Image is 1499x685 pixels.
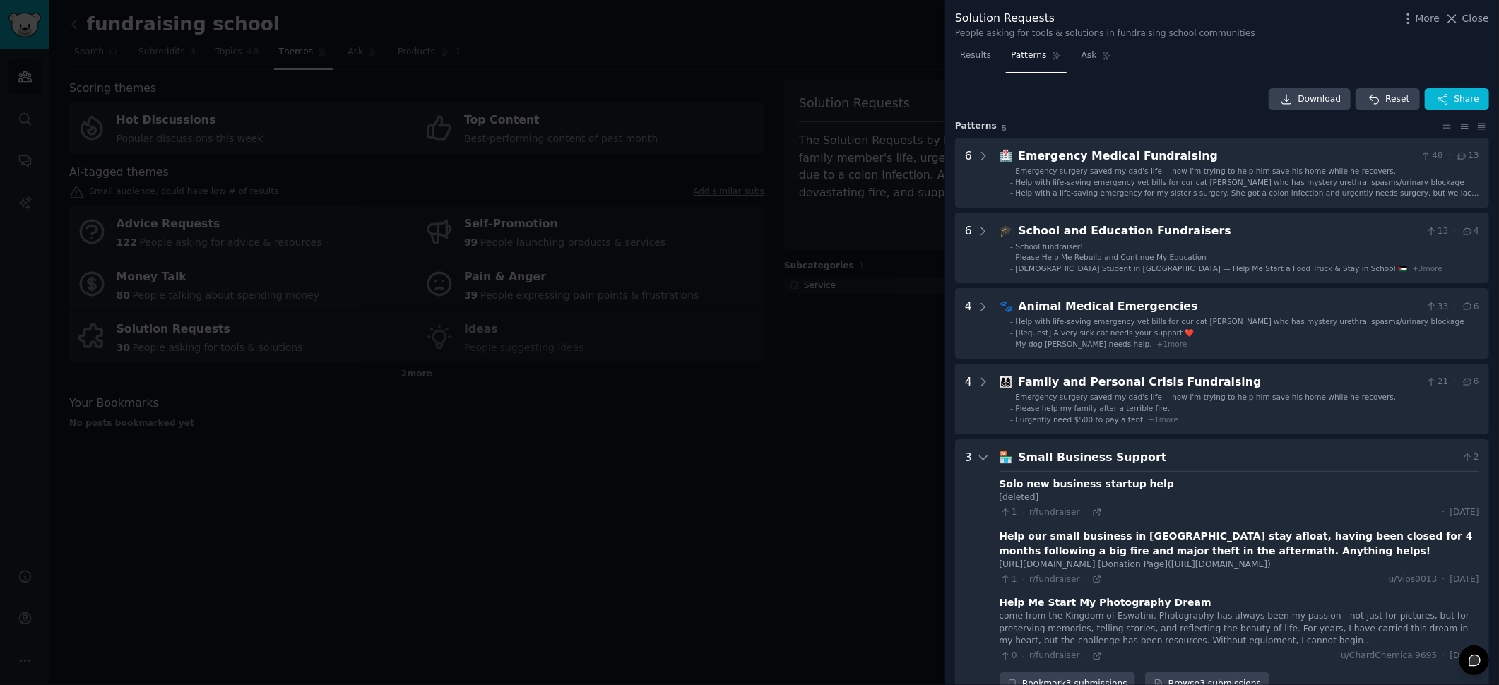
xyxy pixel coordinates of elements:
[1077,44,1117,73] a: Ask
[1010,242,1013,251] div: -
[1029,650,1080,660] span: r/fundraiser
[1269,88,1351,111] a: Download
[1010,188,1013,198] div: -
[1019,298,1421,316] div: Animal Medical Emergencies
[1000,375,1014,388] span: 👨‍👩‍👧‍👦
[1000,559,1479,571] div: [URL][DOMAIN_NAME] [Donation Page]([URL][DOMAIN_NAME])
[1385,93,1409,106] span: Reset
[1416,11,1440,26] span: More
[1082,49,1097,62] span: Ask
[1016,253,1207,261] span: Please Help Me Rebuild and Continue My Education
[1019,449,1457,467] div: Small Business Support
[1412,264,1442,273] span: + 3 more
[1426,376,1449,388] span: 21
[1010,177,1013,187] div: -
[1341,650,1437,662] span: u/ChardChemical9695
[1445,11,1489,26] button: Close
[1454,93,1479,106] span: Share
[1022,574,1024,584] span: ·
[1016,189,1479,207] span: Help with a life-saving emergency for my sister's surgery. She got a colon infection and urgently...
[1000,451,1014,464] span: 🏪
[960,49,991,62] span: Results
[1000,529,1479,559] div: Help our small business in [GEOGRAPHIC_DATA] stay afloat, having been closed for 4 months followi...
[1010,392,1013,402] div: -
[1010,328,1013,338] div: -
[1450,506,1479,519] span: [DATE]
[1016,393,1397,401] span: Emergency surgery saved my dad's life -- now I'm trying to help him save his home while he recovers.
[1000,149,1014,162] span: 🏥
[1450,573,1479,586] span: [DATE]
[1016,264,1408,273] span: [DEMOGRAPHIC_DATA] Student in [GEOGRAPHIC_DATA] — Help Me Start a Food Truck & Stay in School 🇵🇸
[1000,506,1017,519] span: 1
[1454,301,1457,314] span: ·
[1000,595,1211,610] div: Help Me Start My Photography Dream
[1389,573,1438,586] span: u/Vips0013
[1016,242,1084,251] span: School fundraiser!
[1010,263,1013,273] div: -
[1000,492,1479,504] div: [deleted]
[1085,651,1087,661] span: ·
[1462,225,1479,238] span: 4
[1148,415,1178,424] span: + 1 more
[1016,340,1152,348] span: My dog [PERSON_NAME] needs help.
[1420,150,1443,162] span: 48
[1016,178,1464,186] span: Help with life-saving emergency vet bills for our cat [PERSON_NAME] who has mystery urethral spas...
[955,28,1255,40] div: People asking for tools & solutions in fundraising school communities
[1016,317,1464,326] span: Help with life-saving emergency vet bills for our cat [PERSON_NAME] who has mystery urethral spas...
[1019,148,1415,165] div: Emergency Medical Fundraising
[1456,150,1479,162] span: 13
[1157,340,1187,348] span: + 1 more
[965,374,972,424] div: 4
[1010,316,1013,326] div: -
[1010,403,1013,413] div: -
[1442,650,1445,662] span: ·
[1454,376,1457,388] span: ·
[1454,225,1457,238] span: ·
[1010,339,1013,349] div: -
[955,10,1255,28] div: Solution Requests
[1448,150,1451,162] span: ·
[965,298,972,349] div: 4
[1426,301,1449,314] span: 33
[1442,506,1445,519] span: ·
[1016,415,1144,424] span: I urgently need $500 to pay a tent
[1462,451,1479,464] span: 2
[1000,650,1017,662] span: 0
[1019,374,1421,391] div: Family and Personal Crisis Fundraising
[1462,301,1479,314] span: 6
[1426,225,1449,238] span: 13
[1016,167,1397,175] span: Emergency surgery saved my dad's life -- now I'm trying to help him save his home while he recovers.
[1019,222,1421,240] div: School and Education Fundraisers
[1006,44,1066,73] a: Patterns
[1002,124,1007,132] span: 5
[965,222,972,273] div: 6
[1000,477,1175,492] div: Solo new business startup help
[955,44,996,73] a: Results
[1022,651,1024,661] span: ·
[1298,93,1341,106] span: Download
[1401,11,1440,26] button: More
[1085,574,1087,584] span: ·
[1356,88,1419,111] button: Reset
[1425,88,1489,111] button: Share
[1462,11,1489,26] span: Close
[1010,166,1013,176] div: -
[1462,376,1479,388] span: 6
[955,120,997,133] span: Pattern s
[1029,574,1080,584] span: r/fundraiser
[1450,650,1479,662] span: [DATE]
[1029,507,1080,517] span: r/fundraiser
[1000,224,1014,237] span: 🎓
[965,148,972,198] div: 6
[1010,415,1013,424] div: -
[1016,404,1171,412] span: Please help my family after a terrible fire.
[1000,573,1017,586] span: 1
[1442,573,1445,586] span: ·
[1000,610,1479,648] div: come from the Kingdom of Eswatini. Photography has always been my passion—not just for pictures, ...
[1011,49,1046,62] span: Patterns
[1085,508,1087,518] span: ·
[1022,508,1024,518] span: ·
[1010,252,1013,262] div: -
[1016,328,1195,337] span: [Request] A very sick cat needs your support ❤️
[1000,299,1014,313] span: 🐾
